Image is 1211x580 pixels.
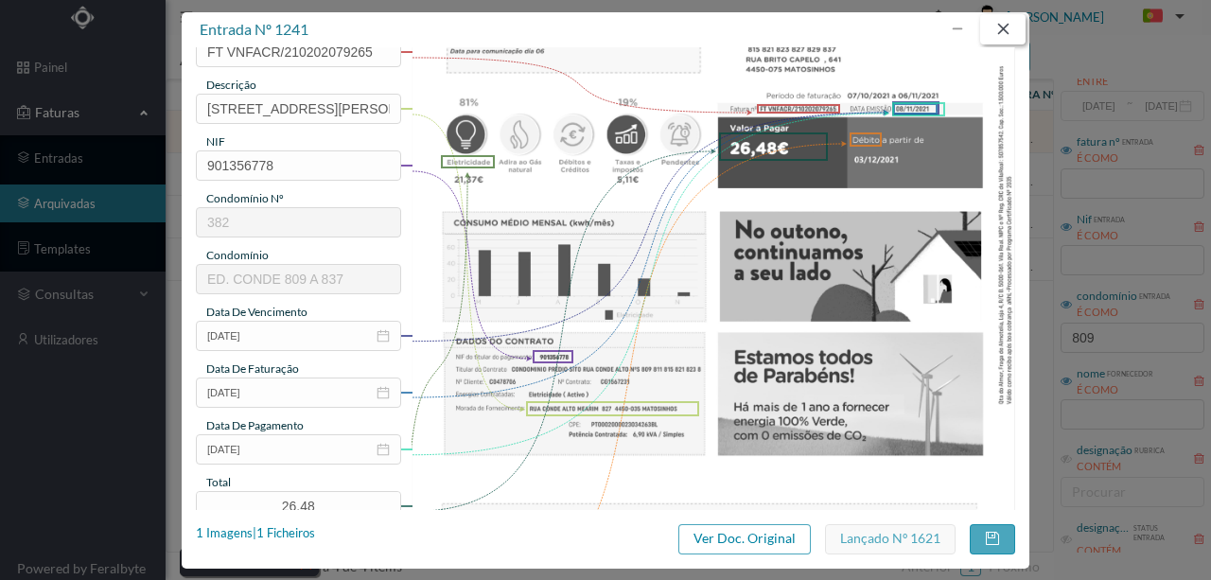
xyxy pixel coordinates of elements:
button: Ver Doc. Original [678,524,811,554]
i: icon: calendar [377,329,390,343]
span: data de faturação [206,361,299,376]
span: data de pagamento [206,418,304,432]
div: 1 Imagens | 1 Ficheiros [196,524,315,543]
span: total [206,475,231,489]
span: descrição [206,78,256,92]
span: condomínio [206,248,269,262]
i: icon: calendar [377,443,390,456]
button: PT [1128,2,1192,32]
span: entrada nº 1241 [200,20,308,38]
span: condomínio nº [206,191,284,205]
span: data de vencimento [206,305,307,319]
span: NIF [206,134,225,149]
i: icon: calendar [377,386,390,399]
button: Lançado nº 1621 [825,524,956,554]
